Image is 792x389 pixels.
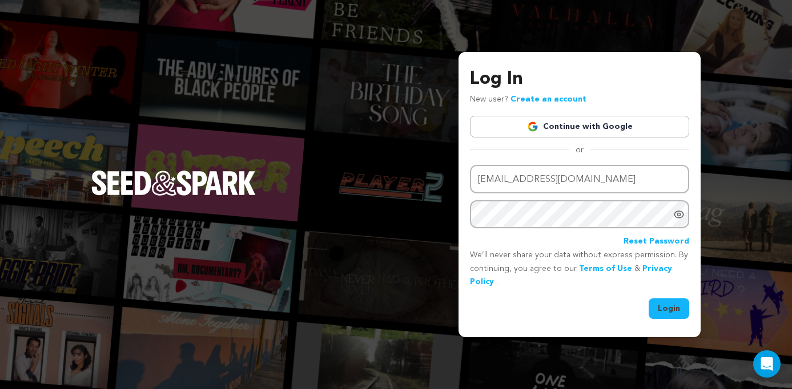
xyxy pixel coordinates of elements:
div: Open Intercom Messenger [753,350,781,378]
a: Create an account [510,95,586,103]
img: Seed&Spark Logo [91,171,256,196]
a: Seed&Spark Homepage [91,171,256,218]
a: Terms of Use [579,265,632,273]
input: Email address [470,165,689,194]
img: Google logo [527,121,538,132]
a: Reset Password [624,235,689,249]
button: Login [649,298,689,319]
span: or [569,144,590,156]
h3: Log In [470,66,689,93]
a: Show password as plain text. Warning: this will display your password on the screen. [673,209,685,220]
p: New user? [470,93,586,107]
p: We’ll never share your data without express permission. By continuing, you agree to our & . [470,249,689,289]
a: Continue with Google [470,116,689,137]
